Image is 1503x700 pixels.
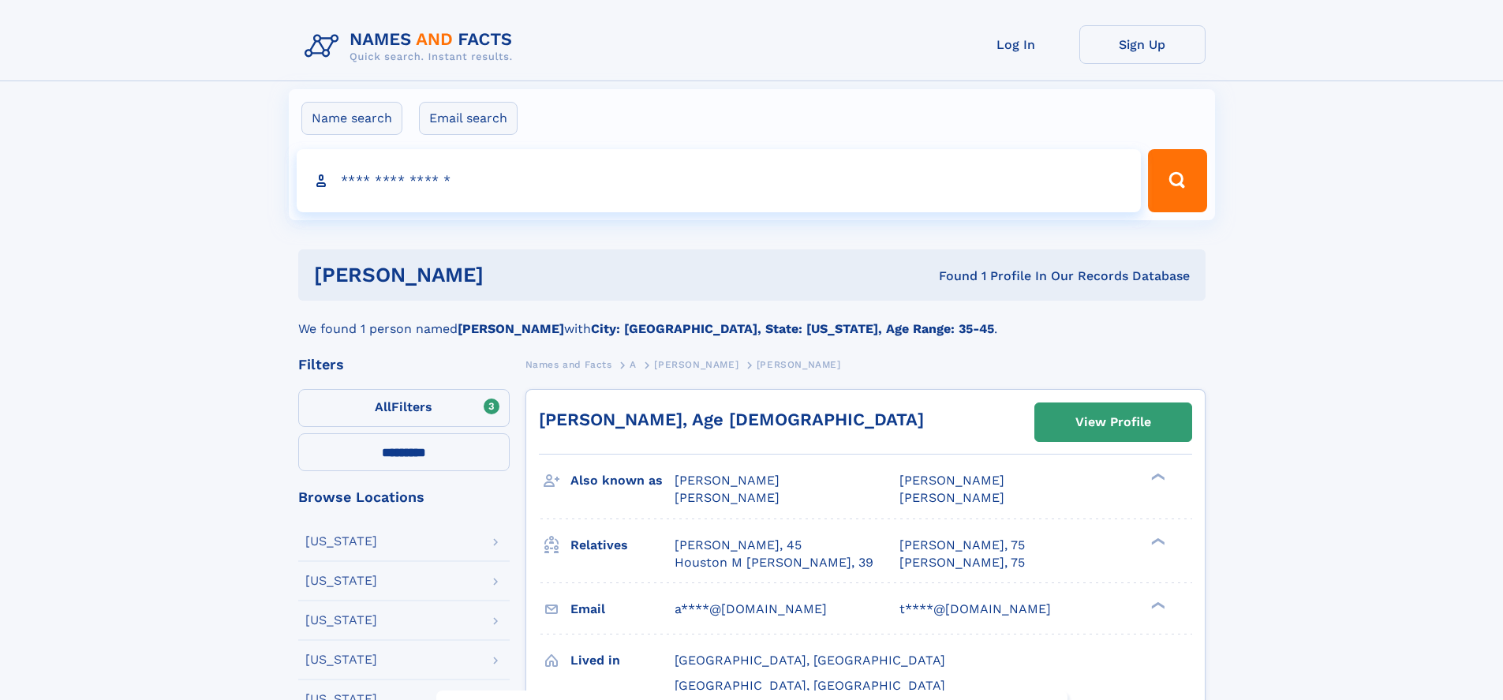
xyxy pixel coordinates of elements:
[298,389,510,427] label: Filters
[899,473,1004,488] span: [PERSON_NAME]
[1147,600,1166,610] div: ❯
[539,410,924,429] a: [PERSON_NAME], Age [DEMOGRAPHIC_DATA]
[298,25,525,68] img: Logo Names and Facts
[654,359,738,370] span: [PERSON_NAME]
[298,490,510,504] div: Browse Locations
[305,653,377,666] div: [US_STATE]
[711,268,1190,285] div: Found 1 Profile In Our Records Database
[1147,472,1166,482] div: ❯
[654,354,738,374] a: [PERSON_NAME]
[301,102,402,135] label: Name search
[899,554,1025,571] a: [PERSON_NAME], 75
[570,467,675,494] h3: Also known as
[675,554,873,571] a: Houston M [PERSON_NAME], 39
[298,301,1206,339] div: We found 1 person named with .
[675,653,945,668] span: [GEOGRAPHIC_DATA], [GEOGRAPHIC_DATA]
[675,537,802,554] a: [PERSON_NAME], 45
[419,102,518,135] label: Email search
[525,354,612,374] a: Names and Facts
[1147,536,1166,546] div: ❯
[757,359,841,370] span: [PERSON_NAME]
[1035,403,1191,441] a: View Profile
[570,647,675,674] h3: Lived in
[899,490,1004,505] span: [PERSON_NAME]
[375,399,391,414] span: All
[298,357,510,372] div: Filters
[953,25,1079,64] a: Log In
[1148,149,1206,212] button: Search Button
[1075,404,1151,440] div: View Profile
[305,535,377,548] div: [US_STATE]
[305,614,377,627] div: [US_STATE]
[458,321,564,336] b: [PERSON_NAME]
[630,359,637,370] span: A
[297,149,1142,212] input: search input
[570,596,675,623] h3: Email
[630,354,637,374] a: A
[675,678,945,693] span: [GEOGRAPHIC_DATA], [GEOGRAPHIC_DATA]
[305,575,377,587] div: [US_STATE]
[570,532,675,559] h3: Relatives
[1079,25,1206,64] a: Sign Up
[675,473,780,488] span: [PERSON_NAME]
[675,490,780,505] span: [PERSON_NAME]
[314,265,712,285] h1: [PERSON_NAME]
[899,537,1025,554] a: [PERSON_NAME], 75
[591,321,994,336] b: City: [GEOGRAPHIC_DATA], State: [US_STATE], Age Range: 35-45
